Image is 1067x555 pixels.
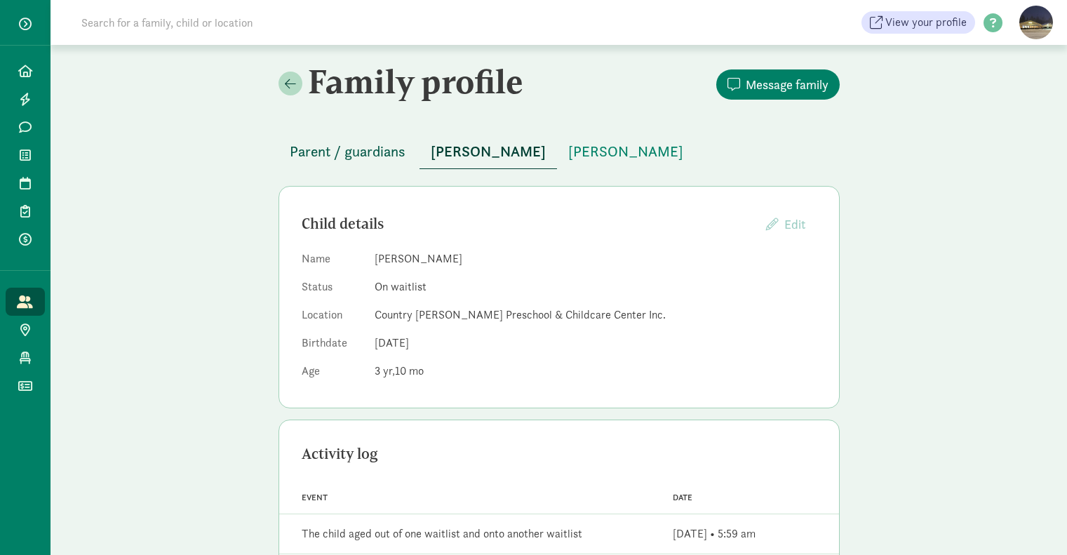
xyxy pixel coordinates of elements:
button: Parent / guardians [279,135,417,168]
span: 3 [375,363,395,378]
dd: [PERSON_NAME] [375,250,817,267]
div: Activity log [302,443,817,465]
span: View your profile [885,14,967,31]
span: Date [673,493,692,502]
span: [PERSON_NAME] [431,140,546,163]
button: [PERSON_NAME] [557,135,694,168]
input: Search for a family, child or location [73,8,467,36]
div: [DATE] • 5:59 am [673,526,756,542]
a: [PERSON_NAME] [420,144,557,160]
span: Event [302,493,328,502]
dt: Location [302,307,363,329]
dt: Birthdate [302,335,363,357]
div: The child aged out of one waitlist and onto another waitlist [302,526,582,542]
h2: Family profile [279,62,556,101]
span: [PERSON_NAME] [568,140,683,163]
div: Child details [302,213,755,235]
span: [DATE] [375,335,409,350]
span: Message family [746,75,828,94]
button: Message family [716,69,840,100]
a: [PERSON_NAME] [557,144,694,160]
dd: On waitlist [375,279,817,295]
button: Edit [755,209,817,239]
iframe: Chat Widget [997,488,1067,555]
a: View your profile [861,11,975,34]
dt: Status [302,279,363,301]
span: 10 [395,363,424,378]
dt: Age [302,363,363,385]
a: Parent / guardians [279,144,417,160]
dd: Country [PERSON_NAME] Preschool & Childcare Center Inc. [375,307,817,323]
span: Edit [784,216,805,232]
button: [PERSON_NAME] [420,135,557,169]
dt: Name [302,250,363,273]
span: Parent / guardians [290,140,405,163]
